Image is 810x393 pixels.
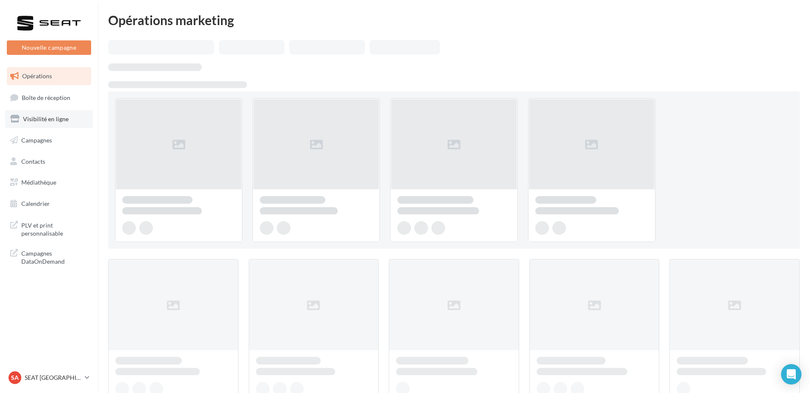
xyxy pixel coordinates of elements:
span: Campagnes DataOnDemand [21,248,88,266]
p: SEAT [GEOGRAPHIC_DATA] [25,373,81,382]
button: Nouvelle campagne [7,40,91,55]
a: SA SEAT [GEOGRAPHIC_DATA] [7,370,91,386]
a: Campagnes [5,131,93,149]
a: Médiathèque [5,174,93,191]
span: Contacts [21,157,45,165]
a: PLV et print personnalisable [5,216,93,241]
span: Visibilité en ligne [23,115,69,122]
a: Contacts [5,153,93,171]
span: Médiathèque [21,179,56,186]
span: Boîte de réception [22,94,70,101]
a: Opérations [5,67,93,85]
span: SA [11,373,19,382]
span: PLV et print personnalisable [21,219,88,238]
a: Boîte de réception [5,88,93,107]
span: Opérations [22,72,52,80]
a: Visibilité en ligne [5,110,93,128]
span: Campagnes [21,137,52,144]
span: Calendrier [21,200,50,207]
a: Calendrier [5,195,93,213]
a: Campagnes DataOnDemand [5,244,93,269]
div: Open Intercom Messenger [781,364,801,384]
div: Opérations marketing [108,14,800,26]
